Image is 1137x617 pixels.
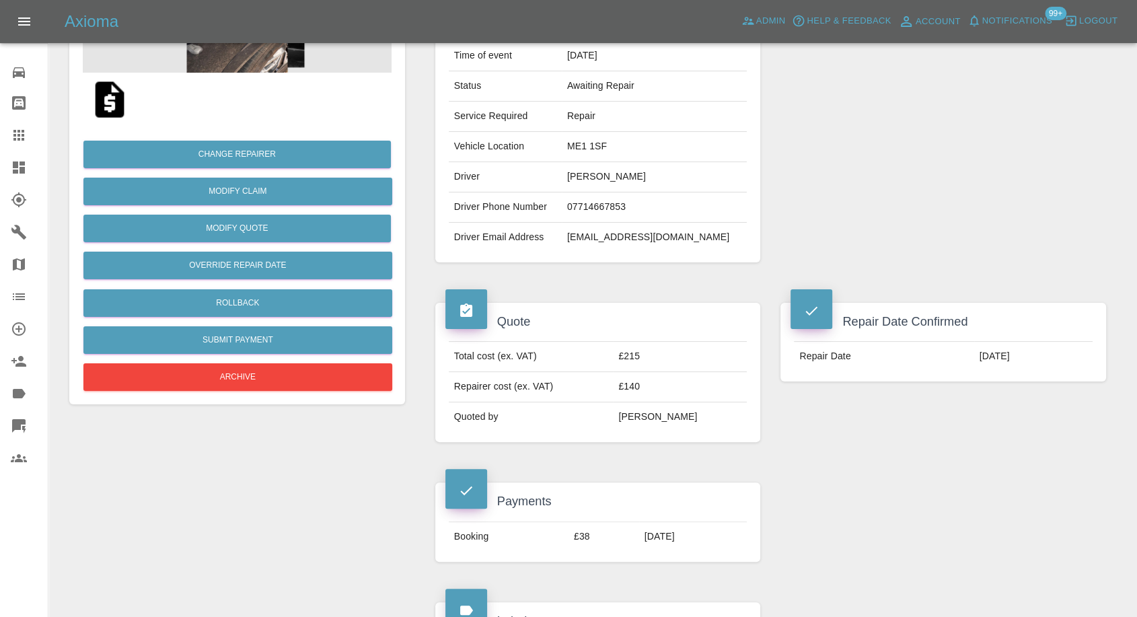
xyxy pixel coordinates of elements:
[83,215,391,242] button: Modify Quote
[88,78,131,121] img: qt_1SFSvjA4aDea5wMjCNYpjQmA
[449,102,562,132] td: Service Required
[613,342,747,372] td: £215
[613,402,747,432] td: [PERSON_NAME]
[562,41,747,71] td: [DATE]
[1061,11,1121,32] button: Logout
[562,192,747,223] td: 07714667853
[562,162,747,192] td: [PERSON_NAME]
[445,493,751,511] h4: Payments
[807,13,891,29] span: Help & Feedback
[8,5,40,38] button: Open drawer
[449,223,562,252] td: Driver Email Address
[568,521,639,551] td: £38
[449,521,568,551] td: Booking
[449,132,562,162] td: Vehicle Location
[982,13,1052,29] span: Notifications
[756,13,786,29] span: Admin
[562,223,747,252] td: [EMAIL_ADDRESS][DOMAIN_NAME]
[788,11,894,32] button: Help & Feedback
[791,313,1096,331] h4: Repair Date Confirmed
[83,289,392,317] button: Rollback
[449,402,614,432] td: Quoted by
[1079,13,1117,29] span: Logout
[562,102,747,132] td: Repair
[449,162,562,192] td: Driver
[562,71,747,102] td: Awaiting Repair
[83,178,392,205] a: Modify Claim
[65,11,118,32] h5: Axioma
[445,313,751,331] h4: Quote
[974,342,1093,371] td: [DATE]
[895,11,964,32] a: Account
[794,342,974,371] td: Repair Date
[639,521,747,551] td: [DATE]
[449,192,562,223] td: Driver Phone Number
[738,11,789,32] a: Admin
[83,252,392,279] button: Override Repair Date
[83,363,392,391] button: Archive
[449,372,614,402] td: Repairer cost (ex. VAT)
[916,14,961,30] span: Account
[83,326,392,354] button: Submit Payment
[83,141,391,168] button: Change Repairer
[964,11,1056,32] button: Notifications
[1045,7,1066,20] span: 99+
[562,132,747,162] td: ME1 1SF
[449,342,614,372] td: Total cost (ex. VAT)
[449,41,562,71] td: Time of event
[449,71,562,102] td: Status
[613,372,747,402] td: £140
